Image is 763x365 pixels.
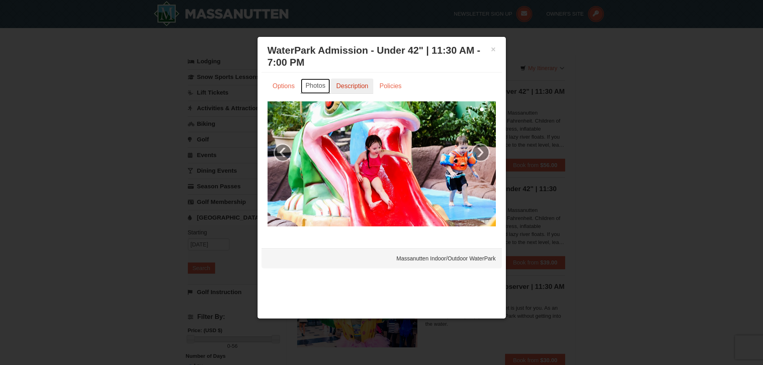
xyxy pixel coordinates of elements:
h3: WaterPark Admission - Under 42" | 11:30 AM - 7:00 PM [268,44,496,69]
a: Policies [374,79,407,94]
a: Description [331,79,373,94]
img: 6619917-1570-0b90b492.jpg [268,101,496,226]
a: Options [268,79,300,94]
div: Massanutten Indoor/Outdoor WaterPark [262,248,502,268]
a: ‹ [274,143,292,162]
a: Photos [301,79,330,94]
a: › [471,143,490,162]
button: × [491,45,496,53]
